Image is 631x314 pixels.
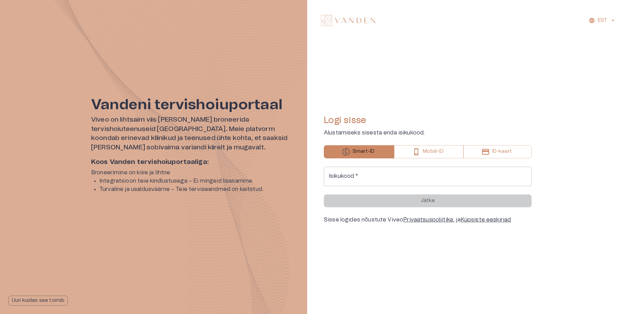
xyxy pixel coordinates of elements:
[492,148,512,155] p: ID-kaart
[324,115,532,126] h4: Logi sisse
[463,145,532,158] button: ID-kaart
[324,129,532,137] p: Alustamiseks sisesta enda isikukood.
[321,15,375,26] img: Vanden logo
[598,17,607,24] p: EST
[588,16,617,26] button: EST
[8,296,68,306] button: Uuri kuidas see toimib
[353,148,374,155] p: Smart-ID
[423,148,443,155] p: Mobiil-ID
[394,145,463,158] button: Mobiil-ID
[324,216,532,224] div: Sisse logides nõustute Viveo , ja
[577,282,631,302] iframe: Help widget launcher
[324,145,394,158] button: Smart-ID
[403,217,453,223] a: Privaatsuspoliitika
[12,297,64,304] p: Uuri kuidas see toimib
[461,217,511,223] a: Küpsiste eeskirjad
